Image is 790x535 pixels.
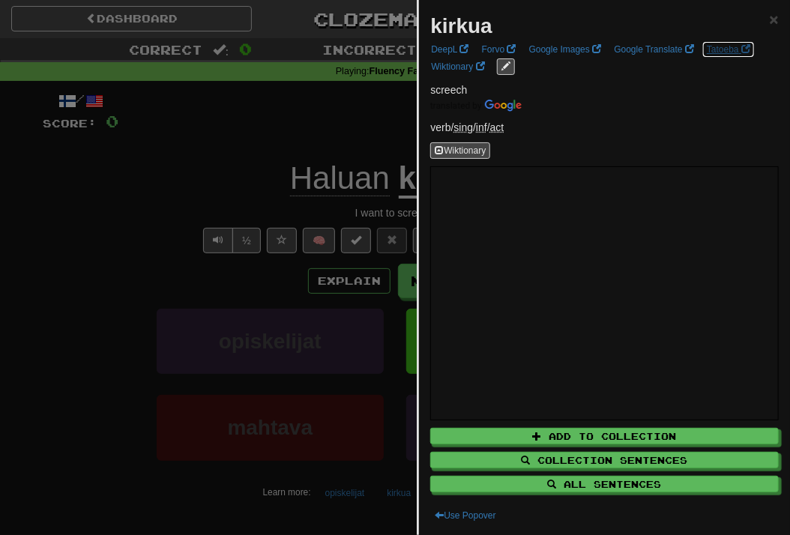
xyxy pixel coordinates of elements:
abbr: Voice: Active or actor-focus voice [490,121,504,133]
button: Wiktionary [430,142,490,159]
span: screech [430,84,467,96]
span: / [476,121,490,133]
button: edit links [497,58,515,75]
abbr: Number: Singular number [454,121,474,133]
button: Collection Sentences [430,452,779,468]
span: / [454,121,477,133]
a: Wiktionary [426,58,489,75]
a: Google Translate [609,41,699,58]
p: verb / [430,120,779,135]
button: Close [770,11,779,27]
a: Tatoeba [702,41,755,58]
button: All Sentences [430,476,779,492]
button: Use Popover [430,507,500,524]
span: × [770,10,779,28]
img: Color short [430,100,522,112]
a: DeepL [426,41,473,58]
strong: kirkua [430,14,492,37]
button: Add to Collection [430,428,779,444]
a: Forvo [477,41,521,58]
a: Google Images [525,41,606,58]
abbr: VerbForm: Infinitive [476,121,487,133]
